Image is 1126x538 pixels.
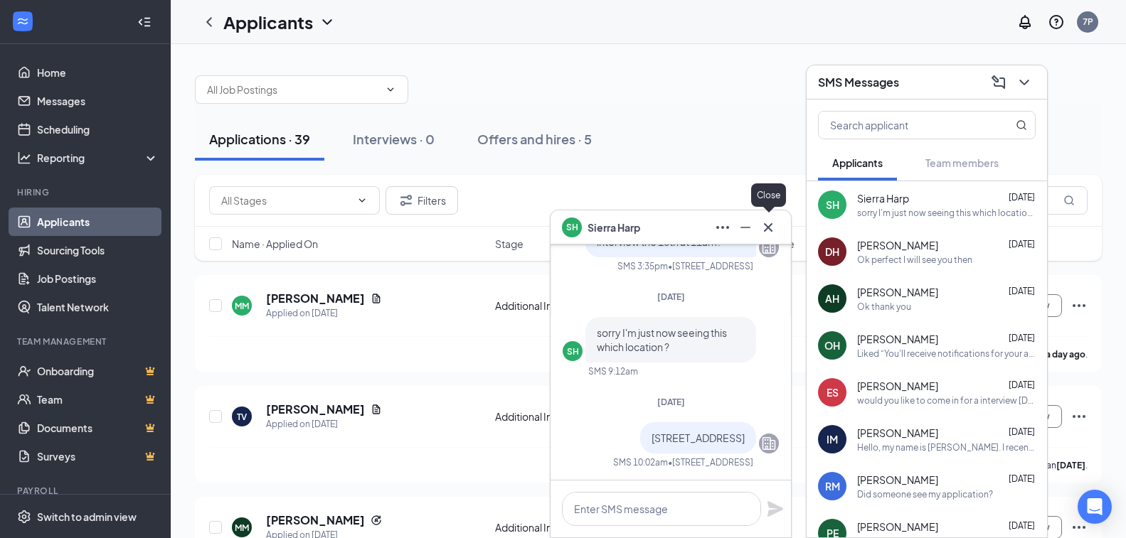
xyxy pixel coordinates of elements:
[757,216,780,239] button: Cross
[37,151,159,165] div: Reporting
[714,219,731,236] svg: Ellipses
[17,151,31,165] svg: Analysis
[266,417,382,431] div: Applied on [DATE]
[16,14,30,28] svg: WorkstreamLogo
[1048,14,1065,31] svg: QuestionInfo
[201,14,218,31] svg: ChevronLeft
[235,522,249,534] div: MM
[1063,195,1075,206] svg: MagnifyingGlass
[37,442,159,470] a: SurveysCrown
[266,402,365,417] h5: [PERSON_NAME]
[477,130,592,148] div: Offers and hires · 5
[385,84,396,95] svg: ChevronDown
[371,404,382,415] svg: Document
[495,298,622,313] div: Additional Information
[857,207,1036,219] div: sorry I'm just now seeing this which location ?
[1009,239,1035,249] span: [DATE]
[857,332,938,346] span: [PERSON_NAME]
[857,426,938,440] span: [PERSON_NAME]
[827,432,838,446] div: IM
[617,260,668,272] div: SMS 3:35pm
[1009,473,1035,484] span: [DATE]
[613,456,668,468] div: SMS 10:02am
[857,254,972,266] div: Ok perfect I will see you then
[751,183,786,207] div: Close
[495,520,622,534] div: Additional Information
[371,293,382,304] svg: Document
[857,301,911,313] div: Ok thank you
[1071,519,1088,536] svg: Ellipses
[711,216,734,239] button: Ellipses
[857,238,938,252] span: [PERSON_NAME]
[857,348,1036,360] div: Liked “You'll receive notifications for your application for [PERSON_NAME]/Donut Maker at Dunkin'...
[1009,192,1035,203] span: [DATE]
[857,473,938,487] span: [PERSON_NAME]
[1071,408,1088,425] svg: Ellipses
[668,260,753,272] span: • [STREET_ADDRESS]
[857,394,1036,407] div: would you like to come in for a interview [DATE] at [GEOGRAPHIC_DATA]?
[37,510,137,524] div: Switch to admin view
[371,515,382,526] svg: Reapply
[857,441,1036,453] div: Hello, my name is [PERSON_NAME]. I recently applied for the crew member position at Dunkin’ throu...
[760,239,777,256] svg: Company
[668,456,753,468] span: • [STREET_ADDRESS]
[825,291,839,306] div: AH
[990,74,1007,91] svg: ComposeMessage
[832,156,883,169] span: Applicants
[857,285,938,299] span: [PERSON_NAME]
[495,237,524,251] span: Stage
[1016,119,1027,131] svg: MagnifyingGlass
[398,192,415,209] svg: Filter
[1009,380,1035,390] span: [DATE]
[266,306,382,321] div: Applied on [DATE]
[1009,286,1035,296] span: [DATE]
[987,71,1010,94] button: ComposeMessage
[1016,14,1034,31] svg: Notifications
[1009,333,1035,343] span: [DATE]
[1009,520,1035,531] span: [DATE]
[37,293,159,321] a: Talent Network
[857,488,993,500] div: Did someone see my application?
[237,411,247,423] div: TV
[37,264,159,293] a: Job Postings
[857,520,938,534] span: [PERSON_NAME]
[386,186,458,215] button: Filter Filters
[319,14,336,31] svg: ChevronDown
[760,219,777,236] svg: Cross
[223,10,313,34] h1: Applicants
[588,365,638,377] div: SMS 9:12am
[760,435,777,452] svg: Company
[1078,490,1112,524] div: Open Intercom Messenger
[37,357,159,385] a: OnboardingCrown
[588,220,640,235] span: Sierra Harp
[356,195,368,206] svg: ChevronDown
[221,193,351,208] input: All Stages
[17,485,156,497] div: Payroll
[17,510,31,524] svg: Settings
[825,244,839,259] div: DH
[857,379,938,393] span: [PERSON_NAME]
[207,82,379,97] input: All Job Postings
[1016,74,1033,91] svg: ChevronDown
[818,75,899,90] h3: SMS Messages
[652,431,745,444] span: [STREET_ADDRESS]
[495,409,622,424] div: Additional Information
[857,191,909,205] span: Sierra Harp
[657,291,685,302] span: [DATE]
[1083,16,1093,28] div: 7P
[266,512,365,528] h5: [PERSON_NAME]
[17,335,156,348] div: Team Management
[17,186,156,198] div: Hiring
[235,300,249,312] div: MM
[1009,426,1035,437] span: [DATE]
[37,115,159,144] a: Scheduling
[266,291,365,306] h5: [PERSON_NAME]
[827,385,839,399] div: ES
[353,130,435,148] div: Interviews · 0
[767,500,784,517] svg: Plane
[37,208,159,236] a: Applicants
[1013,71,1036,94] button: ChevronDown
[1071,297,1088,314] svg: Ellipses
